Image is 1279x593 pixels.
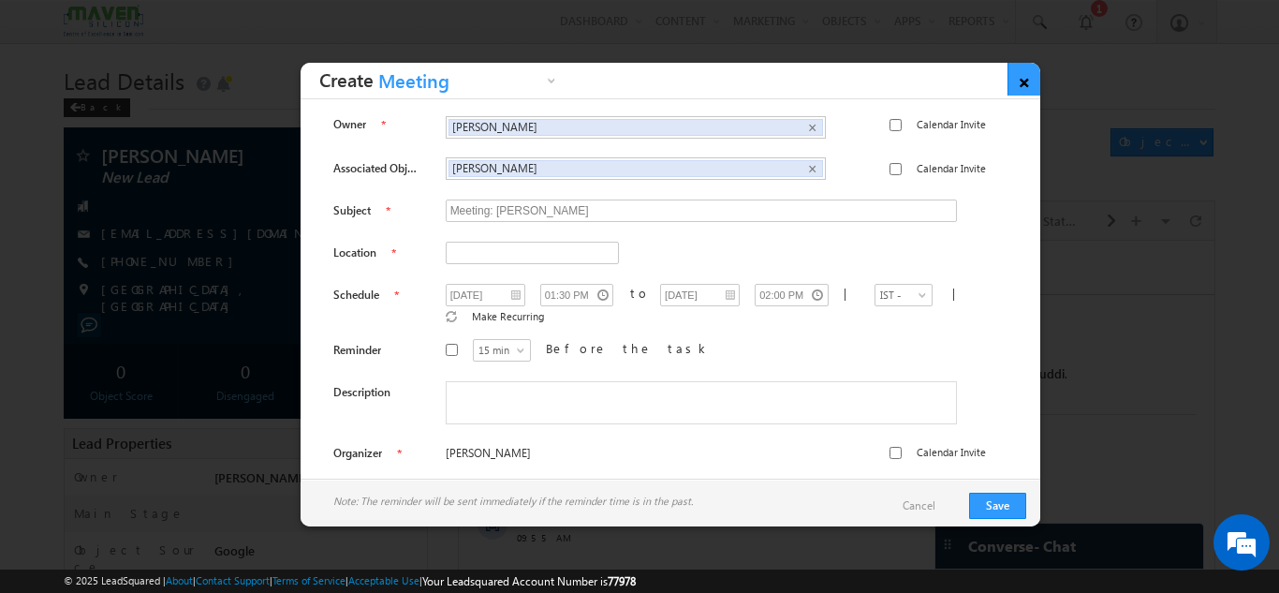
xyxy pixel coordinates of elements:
[875,284,933,306] a: IST - (GMT+05:30) [GEOGRAPHIC_DATA], [GEOGRAPHIC_DATA], [GEOGRAPHIC_DATA], [GEOGRAPHIC_DATA]
[307,9,352,54] div: Minimize live chat window
[121,216,395,249] span: Aukasha([EMAIL_ADDRESS][DOMAIN_NAME])
[446,445,824,462] span: [PERSON_NAME]
[333,342,381,359] label: Reminder
[255,460,340,485] em: Start Chat
[19,73,80,90] div: [DATE]
[19,165,80,182] div: [DATE]
[374,71,542,100] span: Meeting
[166,574,193,586] a: About
[333,160,419,177] label: Associated Object
[58,289,114,305] span: 09:55 AM
[32,98,79,123] img: d_60004797649_company_0_60004797649
[94,15,234,43] div: Sales Activity,Program,Email Bounced,Email Link Clicked,Email Marked Spam & 72 more..
[287,267,374,283] span: details
[422,574,636,588] span: Your Leadsquared Account Number is
[917,160,986,177] label: Calendar Invite
[844,285,855,301] span: |
[333,116,366,133] label: Owner
[917,444,986,461] label: Calendar Invite
[333,202,371,219] label: Subject
[357,233,448,249] span: Automation
[58,267,100,284] span: [DATE]
[1007,63,1040,96] a: ×
[19,14,83,42] span: Activity Type
[58,108,100,125] span: [DATE]
[319,63,561,98] h3: Create
[333,493,693,510] span: Note: The reminder will be sent immediately if the reminder time is in the past.
[546,340,711,357] label: Before the task
[348,574,419,586] a: Acceptable Use
[282,14,307,42] span: Time
[572,125,606,141] span: Guddi
[121,108,560,141] span: Aukasha([EMAIL_ADDRESS][DOMAIN_NAME])
[917,116,986,133] label: Calendar Invite
[875,287,911,388] span: IST - (GMT+05:30) [GEOGRAPHIC_DATA], [GEOGRAPHIC_DATA], [GEOGRAPHIC_DATA], [GEOGRAPHIC_DATA]
[58,221,114,238] span: 09:58 AM
[452,120,790,134] span: [PERSON_NAME]
[808,120,816,136] span: ×
[252,233,293,249] span: System
[630,285,639,302] div: to
[333,384,390,401] label: Description
[98,21,152,37] div: 77 Selected
[333,445,382,462] label: Organizer
[243,125,543,141] span: [PERSON_NAME]([EMAIL_ADDRESS][DOMAIN_NAME])
[473,339,531,362] a: 15 min
[452,161,790,175] span: [PERSON_NAME]
[121,267,673,284] div: .
[64,572,636,590] span: © 2025 LeadSquared | | | | |
[472,310,544,322] span: Make Recurring
[121,267,272,283] span: Object Capture:
[474,342,531,359] span: 15 min
[121,200,552,232] span: System([EMAIL_ADDRESS][DOMAIN_NAME])
[808,161,816,177] span: ×
[969,493,1026,519] button: Save
[374,69,561,98] a: Meeting
[333,245,376,261] label: Location
[903,497,954,514] a: Cancel
[58,129,114,146] span: 12:28 PM
[952,285,963,301] span: |
[608,574,636,588] span: 77978
[333,287,379,304] label: Schedule
[322,21,360,37] div: All Time
[121,108,609,141] span: Object Owner changed from to by .
[272,574,345,586] a: Terms of Service
[58,200,100,216] span: [DATE]
[196,574,270,586] a: Contact Support
[97,98,315,123] div: Chat with us now
[24,173,342,444] textarea: Type your message and hit 'Enter'
[121,200,552,249] span: Object Owner changed from to by through .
